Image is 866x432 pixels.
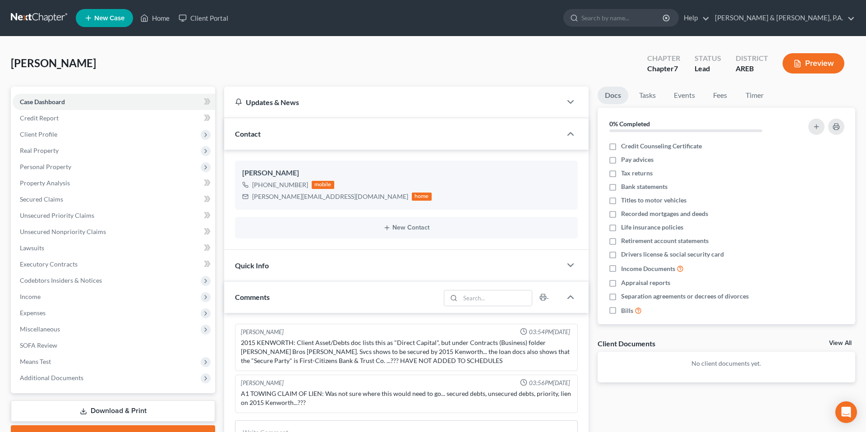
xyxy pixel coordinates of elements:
a: View All [829,340,852,346]
div: Lead [695,64,721,74]
div: Updates & News [235,97,551,107]
button: Preview [783,53,844,74]
span: Bills [621,306,633,315]
div: Chapter [647,53,680,64]
a: Help [679,10,709,26]
div: mobile [312,181,334,189]
span: Credit Counseling Certificate [621,142,702,151]
span: 7 [674,64,678,73]
a: Home [136,10,174,26]
span: Appraisal reports [621,278,670,287]
span: Quick Info [235,261,269,270]
span: Tax returns [621,169,653,178]
span: Income Documents [621,264,675,273]
button: New Contact [242,224,571,231]
span: SOFA Review [20,341,57,349]
div: 2015 KENWORTH: Client Asset/Debts doc lists this as "Direct Capital", but under Contracts (Busine... [241,338,572,365]
span: Personal Property [20,163,71,170]
span: [PERSON_NAME] [11,56,96,69]
a: [PERSON_NAME] & [PERSON_NAME], P.A. [710,10,855,26]
div: [PERSON_NAME] [242,168,571,179]
span: Recorded mortgages and deeds [621,209,708,218]
span: Credit Report [20,114,59,122]
div: Client Documents [598,339,655,348]
span: 03:56PM[DATE] [529,379,570,387]
a: Unsecured Nonpriority Claims [13,224,215,240]
p: No client documents yet. [605,359,848,368]
span: New Case [94,15,124,22]
span: Comments [235,293,270,301]
span: Executory Contracts [20,260,78,268]
span: Real Property [20,147,59,154]
span: Property Analysis [20,179,70,187]
span: Codebtors Insiders & Notices [20,276,102,284]
a: Case Dashboard [13,94,215,110]
a: Client Portal [174,10,233,26]
a: SOFA Review [13,337,215,354]
div: [PHONE_NUMBER] [252,180,308,189]
span: Means Test [20,358,51,365]
div: home [412,193,432,201]
span: Secured Claims [20,195,63,203]
span: Client Profile [20,130,57,138]
a: Tasks [632,87,663,104]
span: Titles to motor vehicles [621,196,686,205]
input: Search by name... [581,9,664,26]
a: Docs [598,87,628,104]
a: Credit Report [13,110,215,126]
a: Events [667,87,702,104]
a: Lawsuits [13,240,215,256]
a: Property Analysis [13,175,215,191]
span: Miscellaneous [20,325,60,333]
div: A1 TOWING CLAIM OF LIEN: Was not sure where this would need to go... secured debts, unsecured deb... [241,389,572,407]
a: Download & Print [11,400,215,422]
span: Separation agreements or decrees of divorces [621,292,749,301]
span: Income [20,293,41,300]
div: AREB [736,64,768,74]
div: [PERSON_NAME] [241,328,284,336]
div: [PERSON_NAME] [241,379,284,387]
span: Drivers license & social security card [621,250,724,259]
span: Contact [235,129,261,138]
span: Life insurance policies [621,223,683,232]
a: Secured Claims [13,191,215,207]
span: Additional Documents [20,374,83,381]
strong: 0% Completed [609,120,650,128]
span: Pay advices [621,155,654,164]
span: Retirement account statements [621,236,709,245]
div: Open Intercom Messenger [835,401,857,423]
div: Status [695,53,721,64]
span: Expenses [20,309,46,317]
div: [PERSON_NAME][EMAIL_ADDRESS][DOMAIN_NAME] [252,192,408,201]
div: Chapter [647,64,680,74]
div: District [736,53,768,64]
a: Timer [738,87,771,104]
a: Executory Contracts [13,256,215,272]
input: Search... [460,290,532,306]
a: Unsecured Priority Claims [13,207,215,224]
span: Unsecured Priority Claims [20,211,94,219]
span: Lawsuits [20,244,44,252]
span: 03:54PM[DATE] [529,328,570,336]
span: Case Dashboard [20,98,65,106]
span: Unsecured Nonpriority Claims [20,228,106,235]
span: Bank statements [621,182,668,191]
a: Fees [706,87,735,104]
